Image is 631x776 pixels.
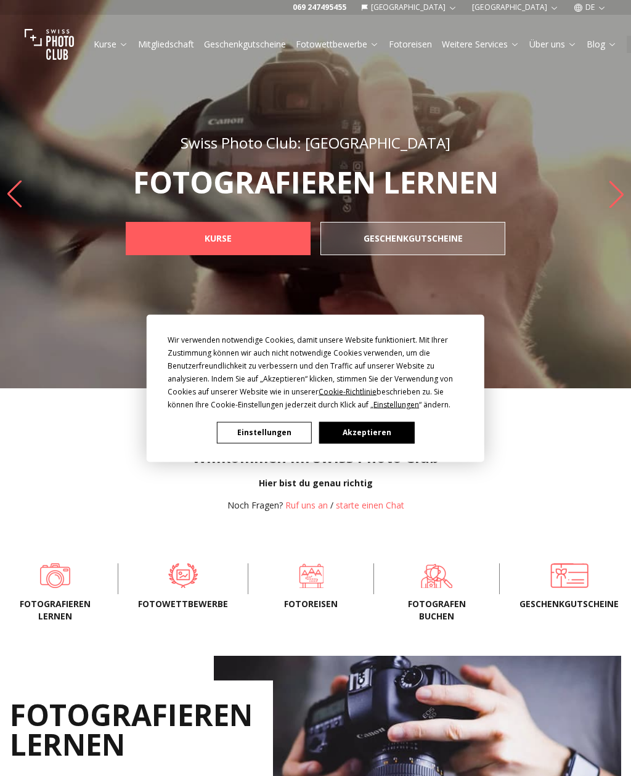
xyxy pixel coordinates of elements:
[147,314,484,462] div: Cookie Consent Prompt
[168,333,463,410] div: Wir verwenden notwendige Cookies, damit unsere Website funktioniert. Mit Ihrer Zustimmung können ...
[373,399,419,409] span: Einstellungen
[319,386,377,396] span: Cookie-Richtlinie
[319,422,414,443] button: Akzeptieren
[217,422,312,443] button: Einstellungen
